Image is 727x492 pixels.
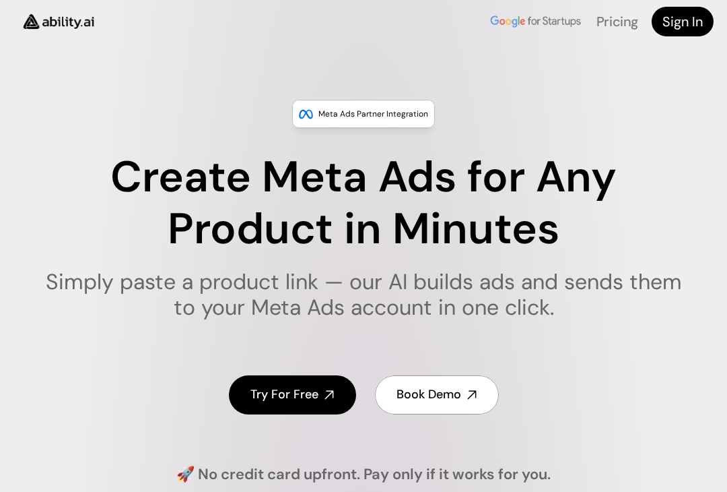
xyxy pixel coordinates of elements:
p: Meta Ads Partner Integration [318,107,428,121]
a: Pricing [596,13,638,30]
a: Book Demo [375,375,499,414]
a: Try For Free [229,375,356,414]
a: Sign In [652,7,714,36]
h4: Sign In [662,12,703,31]
h4: Try For Free [250,386,318,403]
h4: 🚀 No credit card upfront. Pay only if it works for you. [176,464,551,485]
h4: Book Demo [396,386,461,403]
h1: Simply paste a product link — our AI builds ads and sends them to your Meta Ads account in one cl... [42,269,685,321]
h1: Create Meta Ads for Any Product in Minutes [42,152,685,255]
